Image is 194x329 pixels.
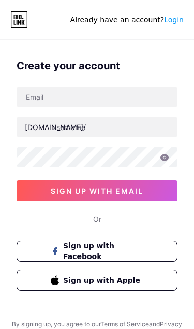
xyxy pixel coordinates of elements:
div: Create your account [17,58,177,74]
div: Or [93,213,101,224]
span: sign up with email [51,187,143,195]
div: [DOMAIN_NAME]/ [25,122,86,133]
input: Email [17,87,177,107]
button: Sign up with Facebook [17,241,177,262]
a: Login [164,16,184,24]
span: Sign up with Facebook [63,240,143,262]
button: sign up with email [17,180,177,201]
input: username [17,117,177,137]
a: Terms of Service [100,320,149,328]
div: Already have an account? [70,15,184,25]
button: Sign up with Apple [17,270,177,291]
span: Sign up with Apple [63,275,143,286]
